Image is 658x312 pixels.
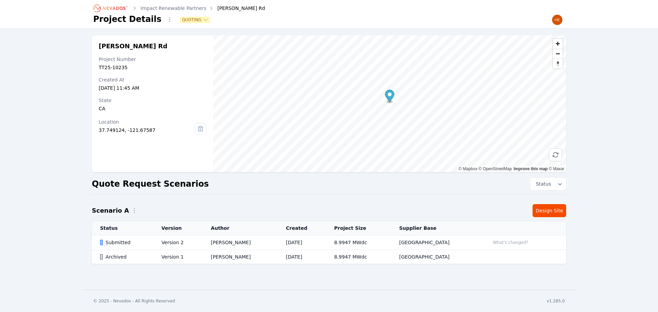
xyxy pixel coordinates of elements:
div: [DATE] 11:45 AM [99,85,206,91]
td: [GEOGRAPHIC_DATA] [391,235,482,250]
div: v1.285.0 [547,298,565,304]
tr: SubmittedVersion 2[PERSON_NAME][DATE]8.9947 MWdc[GEOGRAPHIC_DATA]What's changed? [92,235,566,250]
a: Maxar [549,166,564,171]
a: Impact Renewable Partners [141,5,206,12]
button: Zoom in [553,39,563,49]
tr: ArchivedVersion 1[PERSON_NAME][DATE]8.9947 MWdc[GEOGRAPHIC_DATA] [92,250,566,264]
canvas: Map [213,35,566,172]
div: CA [99,105,206,112]
td: [DATE] [278,235,326,250]
button: Zoom out [553,49,563,59]
th: Status [92,221,153,235]
td: [DATE] [278,250,326,264]
div: TT25-10235 [99,64,206,71]
td: 8.9947 MWdc [326,250,391,264]
td: Version 1 [153,250,203,264]
div: Submitted [100,239,150,246]
div: Map marker [385,90,394,104]
div: Location [99,118,195,125]
h2: [PERSON_NAME] Rd [99,42,206,50]
button: What's changed? [490,239,531,246]
div: [PERSON_NAME] Rd [208,5,265,12]
button: Quoting [181,17,210,23]
button: Reset bearing to north [553,59,563,68]
h2: Scenario A [92,206,129,215]
div: 37.749124, -121.67587 [99,127,195,134]
a: Improve this map [514,166,548,171]
h1: Project Details [93,14,161,25]
th: Created [278,221,326,235]
div: Created At [99,76,206,83]
th: Project Size [326,221,391,235]
td: [GEOGRAPHIC_DATA] [391,250,482,264]
td: Version 2 [153,235,203,250]
div: Archived [100,253,150,260]
th: Version [153,221,203,235]
a: Mapbox [459,166,477,171]
img: Henar Luque [552,14,563,25]
button: Status [530,178,566,190]
th: Supplier Base [391,221,482,235]
th: Author [203,221,278,235]
td: 8.9947 MWdc [326,235,391,250]
div: Project Number [99,56,206,63]
td: [PERSON_NAME] [203,250,278,264]
span: Status [533,180,551,187]
div: State [99,97,206,104]
h2: Quote Request Scenarios [92,178,209,189]
a: OpenStreetMap [479,166,512,171]
td: [PERSON_NAME] [203,235,278,250]
a: Design Site [533,204,566,217]
div: © 2025 - Nevados - All Rights Reserved [93,298,175,304]
nav: Breadcrumb [93,3,265,14]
